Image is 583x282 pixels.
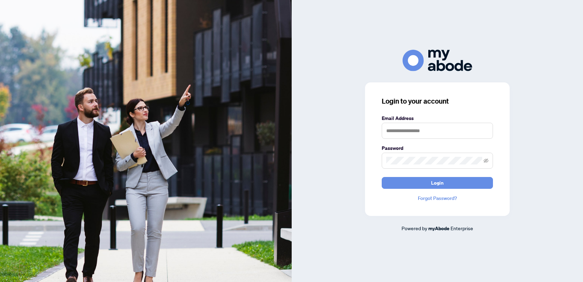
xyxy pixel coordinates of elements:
span: Powered by [402,225,427,231]
label: Password [382,144,493,152]
span: Login [431,177,444,188]
label: Email Address [382,114,493,122]
a: Forgot Password? [382,194,493,202]
span: Enterprise [451,225,473,231]
span: eye-invisible [484,158,488,163]
img: ma-logo [403,50,472,71]
button: Login [382,177,493,189]
a: myAbode [428,225,450,232]
h3: Login to your account [382,96,493,106]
